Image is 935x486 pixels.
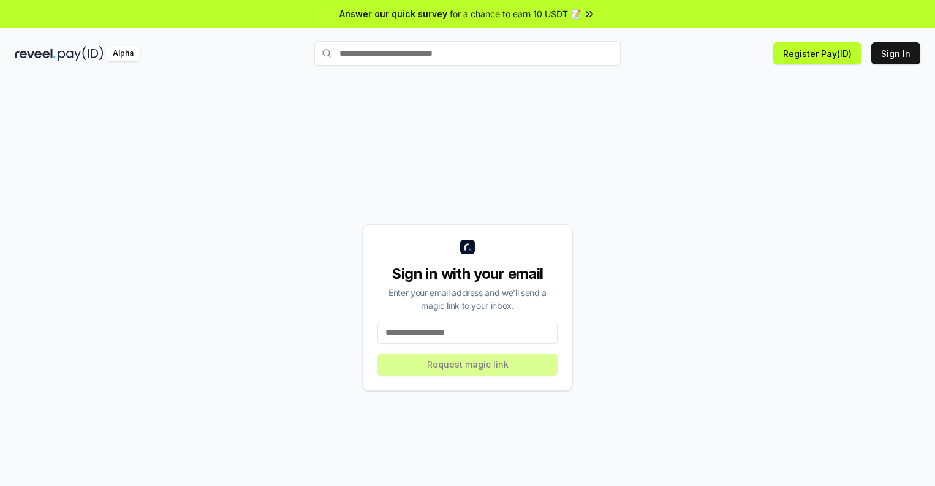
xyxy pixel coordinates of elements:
div: Sign in with your email [377,264,558,284]
span: Answer our quick survey [339,7,447,20]
img: logo_small [460,240,475,254]
img: pay_id [58,46,104,61]
span: for a chance to earn 10 USDT 📝 [450,7,581,20]
button: Sign In [871,42,920,64]
div: Enter your email address and we’ll send a magic link to your inbox. [377,286,558,312]
button: Register Pay(ID) [773,42,861,64]
div: Alpha [106,46,140,61]
img: reveel_dark [15,46,56,61]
